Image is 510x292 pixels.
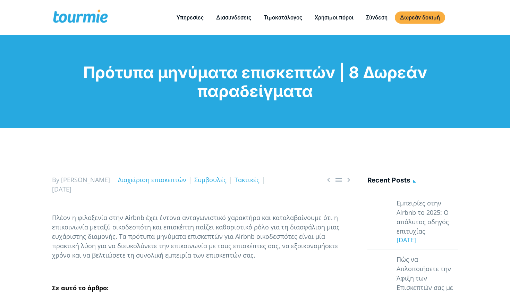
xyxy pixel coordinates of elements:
[397,198,458,236] a: Εμπειρίες στην Airbnb το 2025: Ο απόλυτος οδηγός επιτυχίας
[52,284,109,292] strong: Σε αυτό το άρθρο:
[258,13,307,22] a: Τιμοκατάλογος
[52,63,458,100] h1: Πρότυπα μηνύματα επισκεπτών | 8 Δωρεάν παραδείγματα
[395,11,445,24] a: Δωρεάν δοκιμή
[345,176,353,184] span: Next post
[334,176,343,184] a: 
[361,13,393,22] a: Σύνδεση
[52,213,340,259] span: Πλέον η φιλοξενία στην Airbnb έχει έντονα ανταγωνιστικό χαρακτήρα και καταλαβαίνουμε ότι η επικοι...
[235,176,260,184] a: Τακτικές
[345,176,353,184] a: 
[324,176,333,184] span: Previous post
[194,176,227,184] a: Συμβουλές
[52,185,71,193] span: [DATE]
[309,13,359,22] a: Χρήσιμοι πόροι
[211,13,256,22] a: Διασυνδέσεις
[171,13,209,22] a: Υπηρεσίες
[324,176,333,184] a: 
[392,235,458,245] div: [DATE]
[52,176,110,184] span: By [PERSON_NAME]
[118,176,186,184] a: Διαχείριση επισκεπτών
[367,175,458,187] h4: Recent posts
